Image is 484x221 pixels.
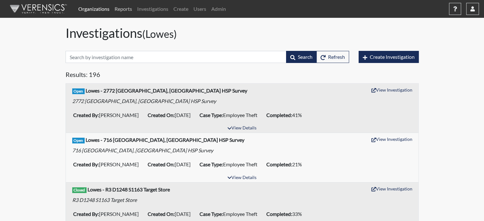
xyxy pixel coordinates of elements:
[286,51,317,63] button: Search
[328,54,345,60] span: Refresh
[148,112,175,118] b: Created On:
[225,174,259,182] button: View Details
[66,51,286,63] input: Search by investigation name
[359,51,419,63] button: Create Investigation
[200,112,223,118] b: Case Type:
[145,209,197,219] li: [DATE]
[148,161,175,167] b: Created On:
[86,137,244,143] b: Lowes - 716 [GEOGRAPHIC_DATA], [GEOGRAPHIC_DATA] HSP Survey
[171,3,191,15] a: Create
[71,110,145,120] li: [PERSON_NAME]
[370,54,415,60] span: Create Investigation
[264,159,308,169] li: 21%
[73,112,99,118] b: Created By:
[148,211,175,217] b: Created On:
[72,138,85,143] span: Open
[71,209,145,219] li: [PERSON_NAME]
[264,110,308,120] li: 41%
[66,71,419,81] h5: Results: 196
[200,211,223,217] b: Case Type:
[72,98,216,104] em: 2772 [GEOGRAPHIC_DATA], [GEOGRAPHIC_DATA] HSP Survey
[135,3,171,15] a: Investigations
[225,124,259,133] button: View Details
[86,87,247,93] b: Lowes - 2772 [GEOGRAPHIC_DATA], [GEOGRAPHIC_DATA] HSP Survey
[191,3,209,15] a: Users
[266,211,292,217] b: Completed:
[66,25,419,41] h1: Investigations
[71,159,145,169] li: [PERSON_NAME]
[73,161,99,167] b: Created By:
[197,110,264,120] li: Employee Theft
[76,3,112,15] a: Organizations
[73,211,99,217] b: Created By:
[142,28,177,40] small: (Lowes)
[197,159,264,169] li: Employee Theft
[298,54,312,60] span: Search
[72,197,137,203] em: R3 D1248 S1163 Target Store
[112,3,135,15] a: Reports
[264,209,308,219] li: 33%
[266,161,292,167] b: Completed:
[145,110,197,120] li: [DATE]
[266,112,292,118] b: Completed:
[368,184,415,194] button: View Investigation
[72,187,87,193] span: Closed
[200,161,223,167] b: Case Type:
[72,147,213,153] em: 716 [GEOGRAPHIC_DATA], [GEOGRAPHIC_DATA] HSP Survey
[368,85,415,95] button: View Investigation
[209,3,228,15] a: Admin
[72,88,85,94] span: Open
[368,134,415,144] button: View Investigation
[145,159,197,169] li: [DATE]
[197,209,264,219] li: Employee Theft
[88,186,170,192] b: Lowes - R3 D1248 S1163 Target Store
[316,51,349,63] button: Refresh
